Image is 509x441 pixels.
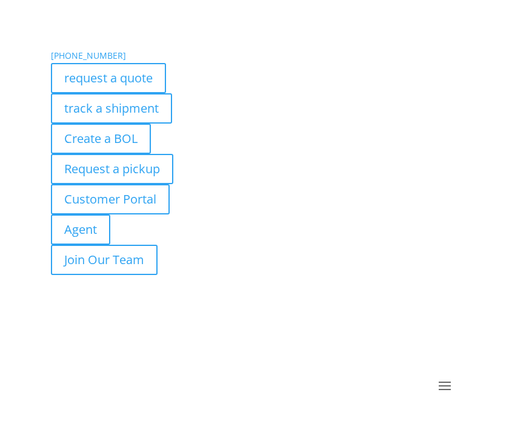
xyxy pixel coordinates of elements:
[51,63,166,93] a: request a quote
[51,214,110,245] a: Agent
[51,154,173,184] a: Request a pickup
[51,50,126,61] a: [PHONE_NUMBER]
[51,124,151,154] a: Create a BOL
[51,93,172,124] a: track a shipment
[51,245,158,275] a: Join Our Team
[51,184,170,214] a: Customer Portal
